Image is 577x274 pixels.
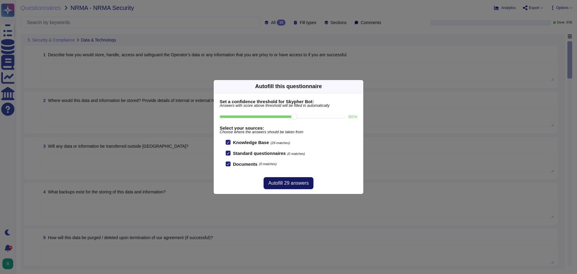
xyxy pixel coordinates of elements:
b: Standard questionnaires [233,151,286,156]
span: Answers with score above threshold will be filled in automatically [220,104,357,108]
span: Autofill 29 answers [268,181,309,186]
b: Knowledge Base [233,140,269,145]
span: (29 matches) [270,141,290,145]
span: Choose where the answers should be taken from [220,130,357,134]
b: Set a confidence threshold for Skypher Bot: [220,99,357,104]
b: Documents [233,162,258,166]
div: Autofill this questionnaire [255,82,322,91]
label: 80 % [348,114,357,119]
button: Autofill 29 answers [264,177,313,189]
span: (0 matches) [287,152,305,155]
b: Select your sources: [220,126,357,130]
span: (0 matches) [259,162,277,166]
